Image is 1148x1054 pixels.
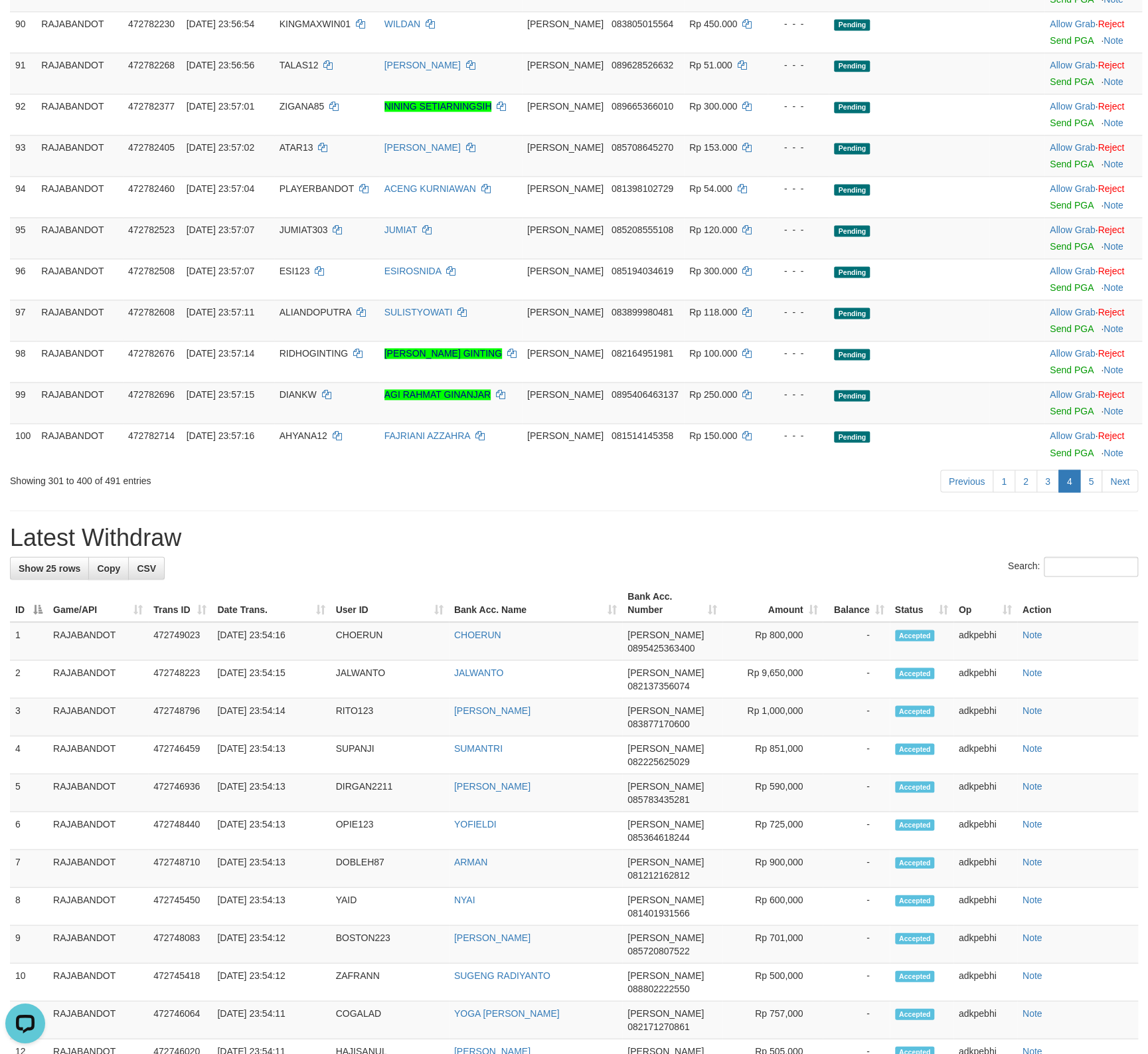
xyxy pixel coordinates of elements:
[384,143,461,153] a: [PERSON_NAME]
[1104,448,1123,458] a: Note
[212,622,330,661] td: [DATE] 23:54:16
[527,266,604,277] span: [PERSON_NAME]
[1050,60,1095,71] a: Allow Grab
[1023,705,1042,716] a: Note
[36,135,123,177] td: RAJABANDOT
[10,525,1138,551] h1: Latest Withdraw
[895,668,935,679] span: Accepted
[128,19,175,30] span: 472782230
[1044,259,1142,300] td: ·
[722,622,823,661] td: Rp 800,000
[1008,557,1138,577] label: Search:
[895,744,935,755] span: Accepted
[1023,970,1042,981] a: Note
[773,347,823,361] div: - - -
[384,390,491,400] a: AGI RAHMAT GINANJAR
[128,307,175,318] span: 472782608
[331,661,449,699] td: JALWANTO
[1098,349,1124,359] a: Reject
[1050,102,1095,112] a: Allow Grab
[1104,365,1123,376] a: Note
[1050,390,1095,400] a: Allow Grab
[331,584,449,622] th: User ID: activate to sort column ascending
[527,102,604,112] span: [PERSON_NAME]
[612,390,679,400] span: Copy 0895406463137 to clipboard
[773,224,823,237] div: - - -
[187,225,254,236] span: [DATE] 23:57:07
[454,705,531,716] a: [PERSON_NAME]
[1044,135,1142,177] td: ·
[384,60,461,71] a: [PERSON_NAME]
[1050,324,1093,335] a: Send PGA
[454,819,497,830] a: YOFIELDI
[280,390,317,400] span: DIANKW
[280,184,354,195] span: PLAYERBANDOT
[1098,431,1124,442] a: Reject
[689,349,737,359] span: Rp 100.000
[689,60,732,71] span: Rp 51.000
[10,622,48,661] td: 1
[1015,470,1037,493] a: 2
[612,60,673,71] span: Copy 089628526632 to clipboard
[36,300,123,341] td: RAJABANDOT
[128,557,165,580] a: CSV
[148,774,212,812] td: 472746936
[627,743,704,754] span: [PERSON_NAME]
[10,584,48,622] th: ID: activate to sort column descending
[527,431,604,442] span: [PERSON_NAME]
[834,102,870,114] span: Pending
[1098,266,1124,277] a: Reject
[1050,184,1098,195] span: ·
[689,102,737,112] span: Rp 300.000
[627,794,689,805] span: Copy 085783435281 to clipboard
[148,622,212,661] td: 472749023
[449,584,622,622] th: Bank Acc. Name: activate to sort column ascending
[1050,448,1093,458] a: Send PGA
[128,225,175,236] span: 472782523
[1050,118,1093,129] a: Send PGA
[1044,177,1142,218] td: ·
[722,584,823,622] th: Amount: activate to sort column ascending
[1098,390,1124,400] a: Reject
[48,584,148,622] th: Game/API: activate to sort column ascending
[1023,857,1042,867] a: Note
[940,470,993,493] a: Previous
[1050,349,1098,359] span: ·
[48,812,148,850] td: RAJABANDOT
[527,225,604,236] span: [PERSON_NAME]
[10,300,36,341] td: 97
[895,630,935,642] span: Accepted
[612,349,673,359] span: Copy 082164951981 to clipboard
[627,681,689,691] span: Copy 082137356074 to clipboard
[627,719,689,729] span: Copy 083877170600 to clipboard
[1044,53,1142,94] td: ·
[834,349,870,361] span: Pending
[280,19,351,30] span: KINGMAXWIN01
[187,143,254,153] span: [DATE] 23:57:02
[823,584,889,622] th: Balance: activate to sort column ascending
[527,390,604,400] span: [PERSON_NAME]
[331,774,449,812] td: DIRGAN2211
[773,389,823,402] div: - - -
[331,622,449,661] td: CHOERUN
[823,774,889,812] td: -
[128,266,175,277] span: 472782508
[1104,36,1123,46] a: Note
[48,699,148,737] td: RAJABANDOT
[823,661,889,699] td: -
[1098,143,1124,153] a: Reject
[1050,431,1098,442] span: ·
[454,630,501,640] a: CHOERUN
[834,20,870,31] span: Pending
[280,143,313,153] span: ATAR13
[187,19,254,30] span: [DATE] 23:56:54
[280,60,319,71] span: TALAS12
[454,667,503,678] a: JALWANTO
[1050,349,1095,359] a: Allow Grab
[1050,307,1095,318] a: Allow Grab
[1098,225,1124,236] a: Reject
[1023,819,1042,830] a: Note
[280,349,348,359] span: RIDHOGINTING
[834,391,870,402] span: Pending
[187,431,254,442] span: [DATE] 23:57:16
